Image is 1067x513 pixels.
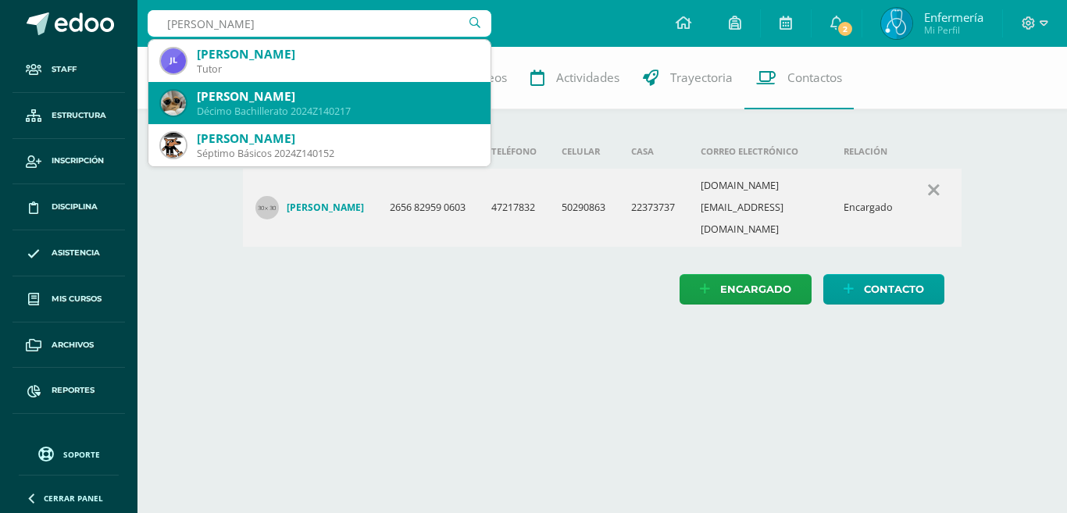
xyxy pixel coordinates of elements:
[12,93,125,139] a: Estructura
[680,274,812,305] a: Encargado
[549,134,619,169] th: Celular
[197,130,478,147] div: [PERSON_NAME]
[255,196,279,219] img: 30x30
[881,8,912,39] img: aa4f30ea005d28cfb9f9341ec9462115.png
[619,169,688,247] td: 22373737
[631,47,744,109] a: Trayectoria
[519,47,631,109] a: Actividades
[52,247,100,259] span: Asistencia
[197,105,478,118] div: Décimo Bachillerato 2024Z140217
[161,48,186,73] img: d9f5e52d6c8090794e049d24404f8343.png
[52,339,94,351] span: Archivos
[619,134,688,169] th: Casa
[148,10,491,37] input: Busca un usuario...
[556,69,619,86] span: Actividades
[479,134,550,169] th: Teléfono
[823,274,944,305] a: Contacto
[52,201,98,213] span: Disciplina
[549,169,619,247] td: 50290863
[44,493,103,504] span: Cerrar panel
[52,384,95,397] span: Reportes
[837,20,854,37] span: 2
[479,169,550,247] td: 47217832
[377,169,479,247] td: 2656 82959 0603
[744,47,854,109] a: Contactos
[12,322,125,369] a: Archivos
[12,184,125,230] a: Disciplina
[12,368,125,414] a: Reportes
[12,47,125,93] a: Staff
[12,139,125,185] a: Inscripción
[197,147,478,160] div: Séptimo Básicos 2024Z140152
[161,91,186,116] img: b60ff262579238215852a2d78c5a5fcd.png
[864,275,924,304] span: Contacto
[52,63,77,76] span: Staff
[197,62,478,76] div: Tutor
[197,46,478,62] div: [PERSON_NAME]
[52,293,102,305] span: Mis cursos
[12,276,125,322] a: Mis cursos
[19,443,119,464] a: Soporte
[720,275,791,304] span: Encargado
[787,69,842,86] span: Contactos
[161,133,186,158] img: f6a76ab6e1767c5ad12ac6d5a93c8c15.png
[197,88,478,105] div: [PERSON_NAME]
[12,230,125,276] a: Asistencia
[688,169,831,247] td: [DOMAIN_NAME][EMAIL_ADDRESS][DOMAIN_NAME]
[52,155,104,167] span: Inscripción
[670,69,733,86] span: Trayectoria
[63,449,100,460] span: Soporte
[924,9,983,25] span: Enfermería
[688,134,831,169] th: Correo electrónico
[255,196,365,219] a: [PERSON_NAME]
[831,134,906,169] th: Relación
[287,201,364,214] h4: [PERSON_NAME]
[831,169,906,247] td: Encargado
[52,109,106,122] span: Estructura
[924,23,983,37] span: Mi Perfil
